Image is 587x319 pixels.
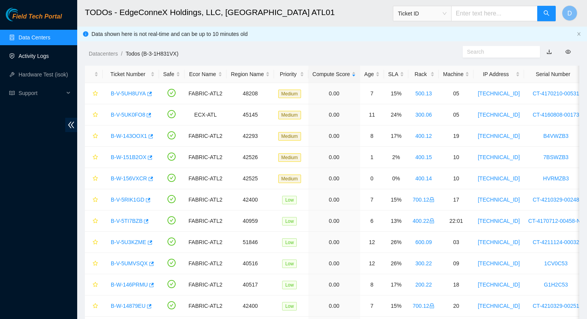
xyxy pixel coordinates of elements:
[89,172,98,185] button: star
[439,295,474,317] td: 20
[167,216,176,224] span: check-circle
[533,303,579,309] a: CT-4210329-00251
[184,83,227,104] td: FABRIC-ATL2
[278,175,301,183] span: Medium
[384,104,408,126] td: 24%
[111,303,145,309] a: B-W-14879EU
[384,189,408,210] td: 15%
[167,238,176,246] span: check-circle
[308,210,360,232] td: 0.00
[111,239,146,245] a: B-V-5U3KZME
[360,253,384,274] td: 12
[111,197,144,203] a: B-V-5RIK1GD
[6,8,39,21] img: Akamai Technologies
[93,112,98,118] span: star
[567,8,572,18] span: D
[360,83,384,104] td: 7
[415,260,432,266] a: 300.22
[65,118,77,132] span: double-left
[478,303,520,309] a: [TECHNICAL_ID]
[227,104,274,126] td: 45145
[184,104,227,126] td: ECX-ATL
[415,112,432,118] a: 300.06
[167,110,176,118] span: check-circle
[384,232,408,253] td: 26%
[546,49,552,55] a: download
[227,147,274,168] td: 42526
[278,90,301,98] span: Medium
[227,210,274,232] td: 40959
[541,46,558,58] button: download
[415,282,432,288] a: 200.22
[89,51,118,57] a: Datacenters
[413,197,435,203] a: 700.12lock
[9,90,15,96] span: read
[89,257,98,270] button: star
[577,32,581,37] button: close
[19,53,49,59] a: Activity Logs
[478,218,520,224] a: [TECHNICAL_ID]
[184,295,227,317] td: FABRIC-ATL2
[282,302,297,311] span: Low
[308,274,360,295] td: 0.00
[89,300,98,312] button: star
[565,49,571,54] span: eye
[360,274,384,295] td: 8
[439,189,474,210] td: 17
[282,238,297,247] span: Low
[439,168,474,189] td: 10
[360,295,384,317] td: 7
[282,260,297,268] span: Low
[89,278,98,291] button: star
[184,274,227,295] td: FABRIC-ATL2
[360,147,384,168] td: 1
[89,130,98,142] button: star
[467,48,529,56] input: Search
[89,151,98,163] button: star
[6,14,62,24] a: Akamai TechnologiesField Tech Portal
[184,126,227,147] td: FABRIC-ATL2
[528,218,584,224] a: CT-4170712-00458-N1
[278,132,301,141] span: Medium
[360,104,384,126] td: 11
[93,303,98,309] span: star
[227,126,274,147] td: 42293
[439,83,474,104] td: 05
[19,34,50,41] a: Data Centers
[93,91,98,97] span: star
[478,282,520,288] a: [TECHNICAL_ID]
[478,260,520,266] a: [TECHNICAL_ID]
[227,189,274,210] td: 42400
[278,153,301,162] span: Medium
[384,295,408,317] td: 15%
[308,147,360,168] td: 0.00
[439,147,474,168] td: 10
[533,112,579,118] a: CT-4160808-00173
[384,83,408,104] td: 15%
[544,282,568,288] a: G1H2C53
[439,232,474,253] td: 03
[184,232,227,253] td: FABRIC-ATL2
[308,126,360,147] td: 0.00
[439,104,474,126] td: 05
[167,259,176,267] span: check-circle
[167,280,176,288] span: check-circle
[543,154,568,160] a: 7BSWZB3
[478,175,520,182] a: [TECHNICAL_ID]
[308,295,360,317] td: 0.00
[184,210,227,232] td: FABRIC-ATL2
[111,175,147,182] a: B-W-156VXCR
[227,274,274,295] td: 40517
[384,168,408,189] td: 0%
[478,197,520,203] a: [TECHNICAL_ID]
[360,126,384,147] td: 8
[415,175,432,182] a: 400.14
[167,195,176,203] span: check-circle
[111,90,146,97] a: B-V-5UH8UYA
[439,253,474,274] td: 09
[111,260,148,266] a: B-V-5UMVSQX
[89,215,98,227] button: star
[415,239,432,245] a: 600.09
[111,282,148,288] a: B-W-146PRMU
[227,295,274,317] td: 42400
